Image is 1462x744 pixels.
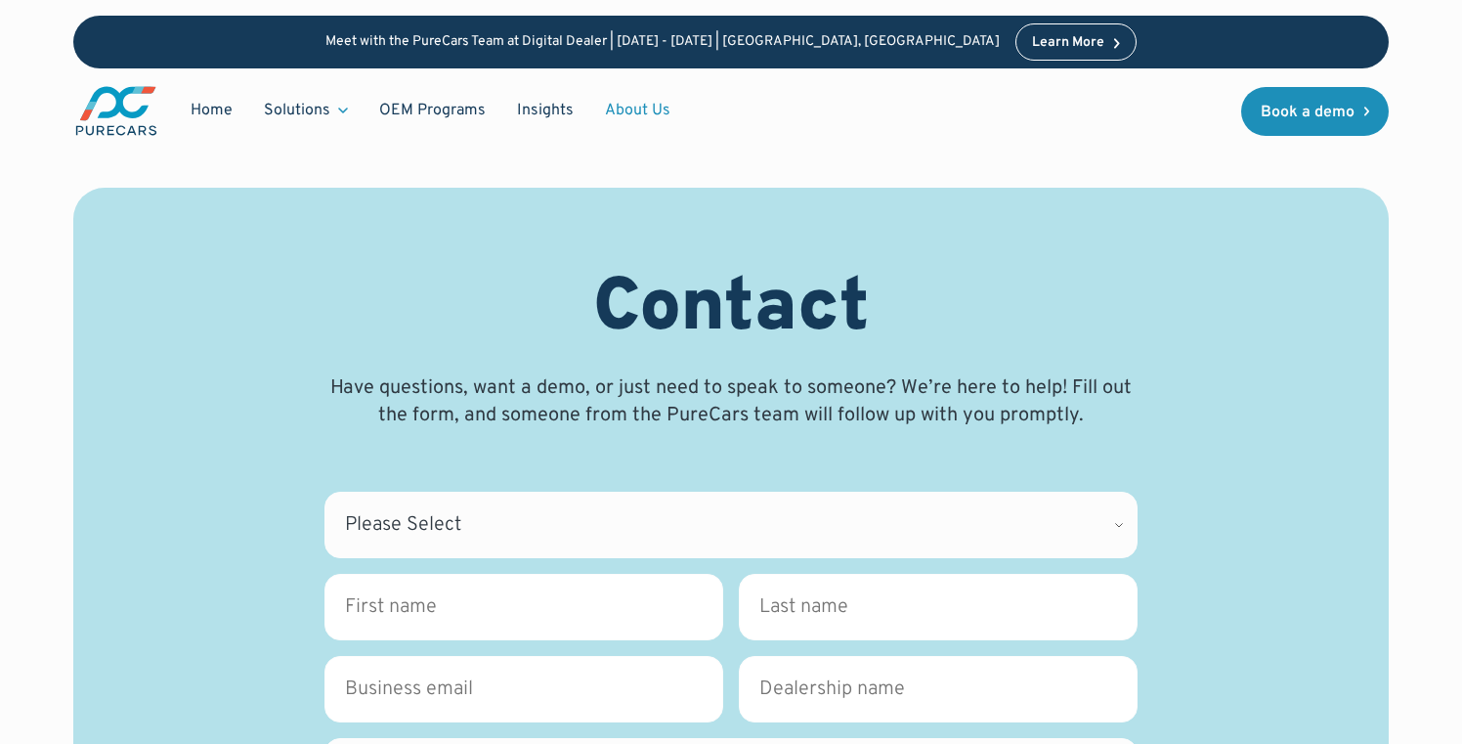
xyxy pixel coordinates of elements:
[593,266,870,355] h1: Contact
[739,656,1138,722] input: Dealership name
[324,656,723,722] input: Business email
[1032,36,1104,50] div: Learn More
[73,84,159,138] a: main
[248,92,364,129] div: Solutions
[324,574,723,640] input: First name
[1015,23,1137,61] a: Learn More
[264,100,330,121] div: Solutions
[501,92,589,129] a: Insights
[1241,87,1390,136] a: Book a demo
[589,92,686,129] a: About Us
[739,574,1138,640] input: Last name
[325,34,1000,51] p: Meet with the PureCars Team at Digital Dealer | [DATE] - [DATE] | [GEOGRAPHIC_DATA], [GEOGRAPHIC_...
[364,92,501,129] a: OEM Programs
[1261,105,1354,120] div: Book a demo
[73,84,159,138] img: purecars logo
[324,374,1138,429] p: Have questions, want a demo, or just need to speak to someone? We’re here to help! Fill out the f...
[175,92,248,129] a: Home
